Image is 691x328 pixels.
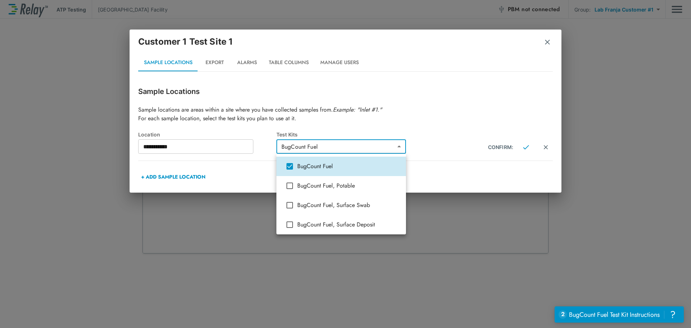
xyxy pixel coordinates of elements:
iframe: Resource center [555,306,684,323]
span: BugCount Fuel, Surface Deposit [297,220,400,229]
span: BugCount Fuel, Potable [297,181,400,190]
span: BugCount Fuel [297,162,400,171]
span: BugCount Fuel, Surface Swab [297,201,400,210]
